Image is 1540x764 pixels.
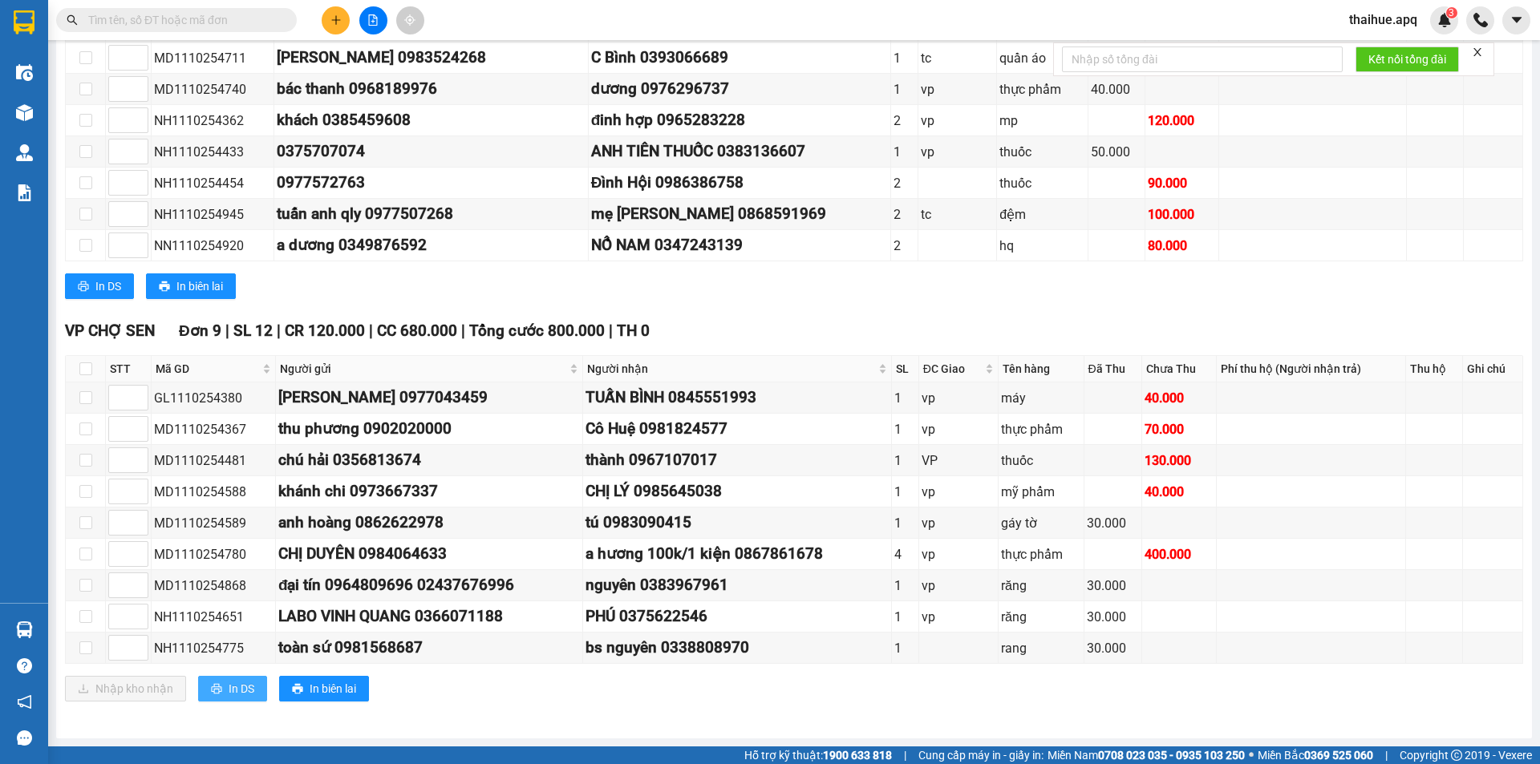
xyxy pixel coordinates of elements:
span: Tổng cước 800.000 [469,321,605,340]
td: MD1110254868 [152,570,276,601]
div: khách 0385459608 [277,108,585,132]
div: thuốc [999,173,1084,193]
div: a dương 0349876592 [277,233,585,257]
span: ⚪️ [1249,752,1254,758]
div: 40.000 [1091,79,1143,99]
div: máy [1001,388,1081,408]
div: răng [1001,607,1081,627]
span: message [17,730,32,746]
div: thuốc [1001,451,1081,471]
td: MD1110254481 [152,445,276,476]
div: 1 [894,513,916,533]
div: mp [999,111,1084,131]
div: MD1110254589 [154,513,273,533]
button: printerIn biên lai [146,273,236,299]
span: CR 120.000 [285,321,365,340]
div: [PERSON_NAME] 0977043459 [278,386,580,410]
span: | [225,321,229,340]
span: printer [292,683,303,696]
span: Đơn 9 [179,321,221,340]
div: 0977572763 [277,171,585,195]
span: copyright [1451,750,1462,761]
div: 1 [894,419,916,439]
div: MD1110254868 [154,576,273,596]
button: caret-down [1502,6,1530,34]
div: anh hoàng 0862622978 [278,511,580,535]
div: 4 [894,544,916,564]
div: bs nguyên 0338808970 [586,636,889,660]
td: NN1110254920 [152,230,274,261]
div: VP [922,451,995,471]
div: CHỊ DUYÊN 0984064633 [278,542,580,566]
th: Chưa Thu [1142,356,1217,382]
div: 1 [894,142,915,162]
button: printerIn biên lai [279,676,369,701]
div: 40.000 [1145,388,1214,408]
div: chú hải 0356813674 [278,448,580,472]
th: SL [892,356,919,382]
div: thành 0967107017 [586,448,889,472]
div: thực phẩm [999,79,1084,99]
td: MD1110254589 [152,507,276,539]
div: tuấn anh qly 0977507268 [277,202,585,226]
img: icon-new-feature [1437,13,1452,27]
span: | [904,746,906,764]
img: warehouse-icon [16,621,33,638]
div: 2 [894,236,915,256]
span: question-circle [17,658,32,673]
div: NH1110254775 [154,638,273,658]
span: thaihue.apq [1336,10,1430,30]
span: Kết nối tổng đài [1368,51,1446,68]
strong: 0708 023 035 - 0935 103 250 [1098,749,1245,762]
div: 30.000 [1087,513,1140,533]
div: MD1110254740 [154,79,271,99]
span: printer [211,683,222,696]
div: 1 [894,48,915,68]
div: vp [922,513,995,533]
div: NH1110254362 [154,111,271,131]
div: thu phương 0902020000 [278,417,580,441]
div: 30.000 [1087,607,1140,627]
div: a hương 100k/1 kiện 0867861678 [586,542,889,566]
span: | [277,321,281,340]
span: Người gửi [280,360,566,378]
td: NH1110254433 [152,136,274,168]
div: vp [922,388,995,408]
div: 90.000 [1148,173,1216,193]
span: Miền Nam [1048,746,1245,764]
div: 0375707074 [277,139,585,164]
div: đinh hợp 0965283228 [591,108,888,132]
div: tc [921,204,994,224]
div: Đình Hội 0986386758 [591,171,888,195]
div: vp [922,419,995,439]
td: NH1110254362 [152,105,274,136]
div: 30.000 [1087,576,1140,596]
span: In DS [95,277,121,295]
button: printerIn DS [198,676,267,701]
span: | [609,321,613,340]
td: NH1110254775 [152,633,276,664]
td: MD1110254588 [152,476,276,507]
span: file-add [367,14,379,26]
span: CC 680.000 [377,321,457,340]
div: 2 [894,173,915,193]
div: mỹ phẩm [1001,482,1081,502]
div: thực phẩm [1001,419,1081,439]
div: vp [921,79,994,99]
span: | [461,321,465,340]
div: 30.000 [1087,638,1140,658]
div: NH1110254651 [154,607,273,627]
div: 1 [894,638,916,658]
span: SL 12 [233,321,273,340]
button: Kết nối tổng đài [1356,46,1459,72]
td: NH1110254454 [152,168,274,199]
div: MD1110254367 [154,419,273,439]
div: hq [999,236,1084,256]
button: file-add [359,6,387,34]
div: CHỊ LÝ 0985645038 [586,479,889,503]
span: TH 0 [617,321,650,340]
img: solution-icon [16,184,33,201]
span: In DS [229,680,254,697]
th: Tên hàng [999,356,1084,382]
div: gáy tờ [1001,513,1081,533]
